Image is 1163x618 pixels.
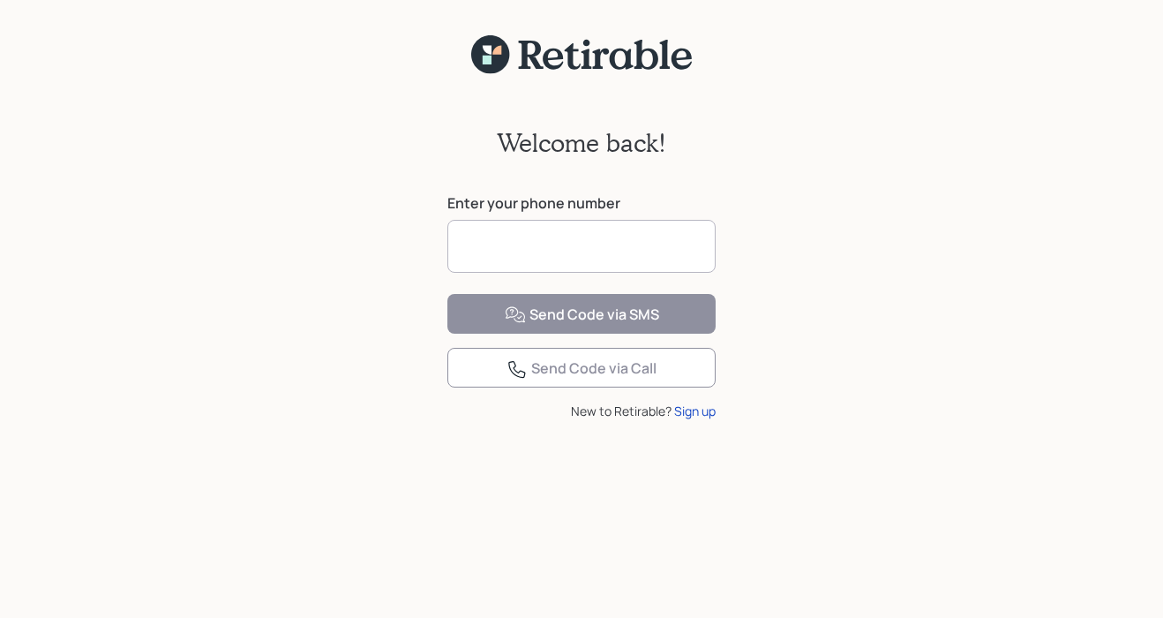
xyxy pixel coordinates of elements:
[497,128,666,158] h2: Welcome back!
[447,402,716,420] div: New to Retirable?
[505,305,659,326] div: Send Code via SMS
[506,358,657,380] div: Send Code via Call
[447,294,716,334] button: Send Code via SMS
[447,348,716,388] button: Send Code via Call
[447,193,716,213] label: Enter your phone number
[674,402,716,420] div: Sign up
